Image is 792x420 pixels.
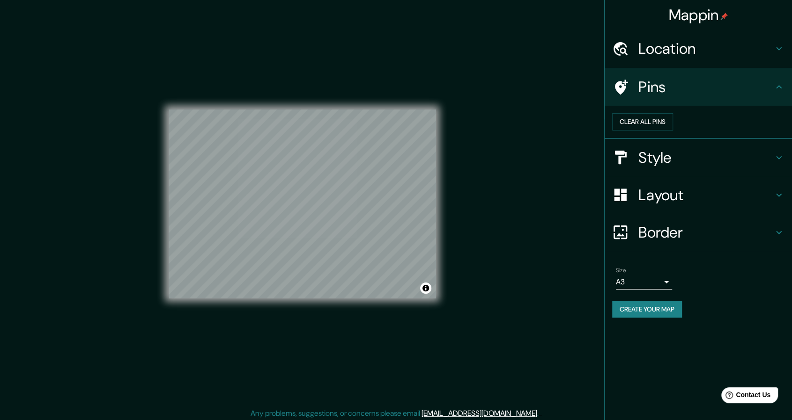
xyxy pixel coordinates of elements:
button: Clear all pins [612,113,673,130]
h4: Style [638,148,773,167]
h4: Border [638,223,773,242]
div: Location [605,30,792,67]
button: Toggle attribution [420,282,431,294]
img: pin-icon.png [720,13,728,20]
p: Any problems, suggestions, or concerns please email . [251,408,539,419]
a: [EMAIL_ADDRESS][DOMAIN_NAME] [422,408,537,418]
div: Layout [605,176,792,214]
div: . [540,408,542,419]
div: Pins [605,68,792,106]
canvas: Map [169,109,436,298]
div: Border [605,214,792,251]
label: Size [616,266,626,274]
h4: Layout [638,186,773,204]
h4: Location [638,39,773,58]
div: . [539,408,540,419]
iframe: Help widget launcher [709,384,782,410]
button: Create your map [612,301,682,318]
div: Style [605,139,792,176]
div: A3 [616,275,672,290]
h4: Mappin [669,6,728,24]
h4: Pins [638,78,773,96]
